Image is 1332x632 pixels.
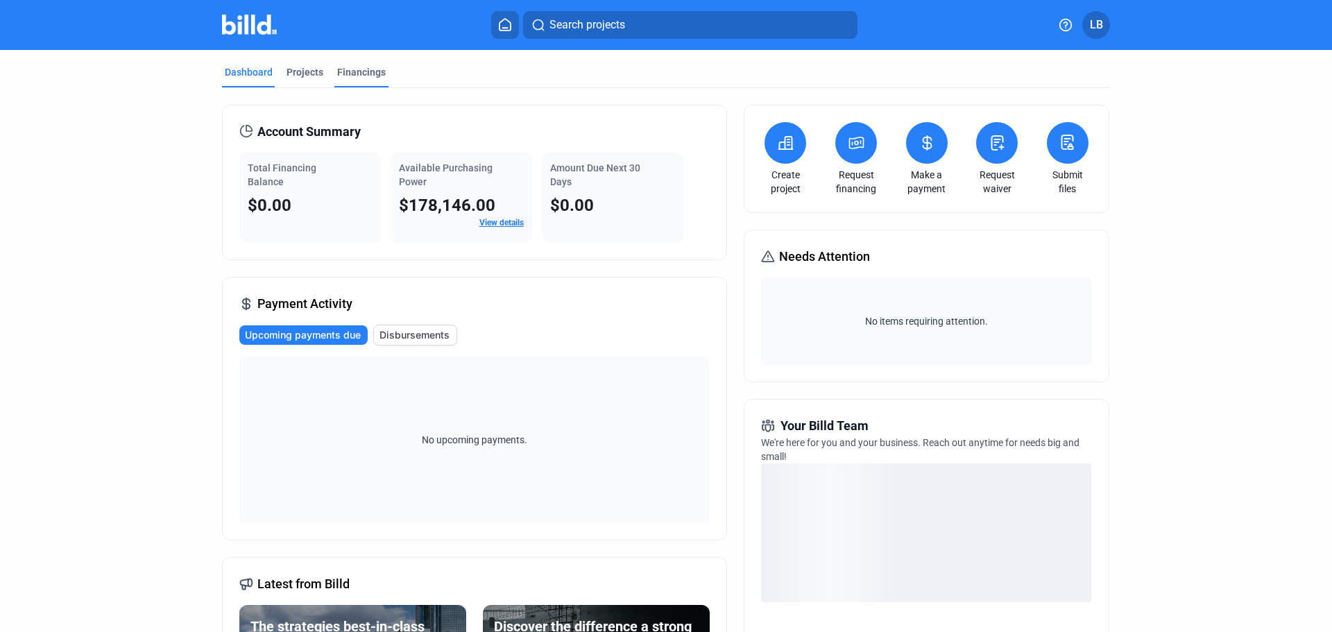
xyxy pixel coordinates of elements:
img: Billd Company Logo [222,15,277,35]
a: Make a payment [903,168,951,196]
a: Request waiver [973,168,1021,196]
a: Submit files [1043,168,1092,196]
span: LB [1090,17,1103,33]
span: Amount Due Next 30 Days [550,162,640,187]
div: Dashboard [225,65,273,79]
span: Disbursements [379,328,450,342]
span: Search projects [549,17,625,33]
div: Projects [287,65,323,79]
button: LB [1082,11,1110,39]
span: Needs Attention [779,247,870,266]
span: $178,146.00 [399,196,495,215]
button: Disbursements [373,325,457,345]
span: Upcoming payments due [245,328,361,342]
a: Create project [761,168,810,196]
span: Payment Activity [257,294,352,314]
span: Account Summary [257,122,361,142]
span: Total Financing Balance [248,162,316,187]
span: No items requiring attention. [767,314,1086,328]
a: Request financing [832,168,880,196]
button: Search projects [523,11,857,39]
span: We're here for you and your business. Reach out anytime for needs big and small! [761,437,1079,462]
span: Latest from Billd [257,574,350,594]
div: loading [761,463,1091,602]
span: Your Billd Team [780,416,869,436]
a: View details [479,218,524,228]
span: Available Purchasing Power [399,162,493,187]
span: $0.00 [550,196,594,215]
span: $0.00 [248,196,291,215]
button: Upcoming payments due [239,325,368,345]
span: No upcoming payments. [413,433,536,447]
div: Financings [337,65,386,79]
